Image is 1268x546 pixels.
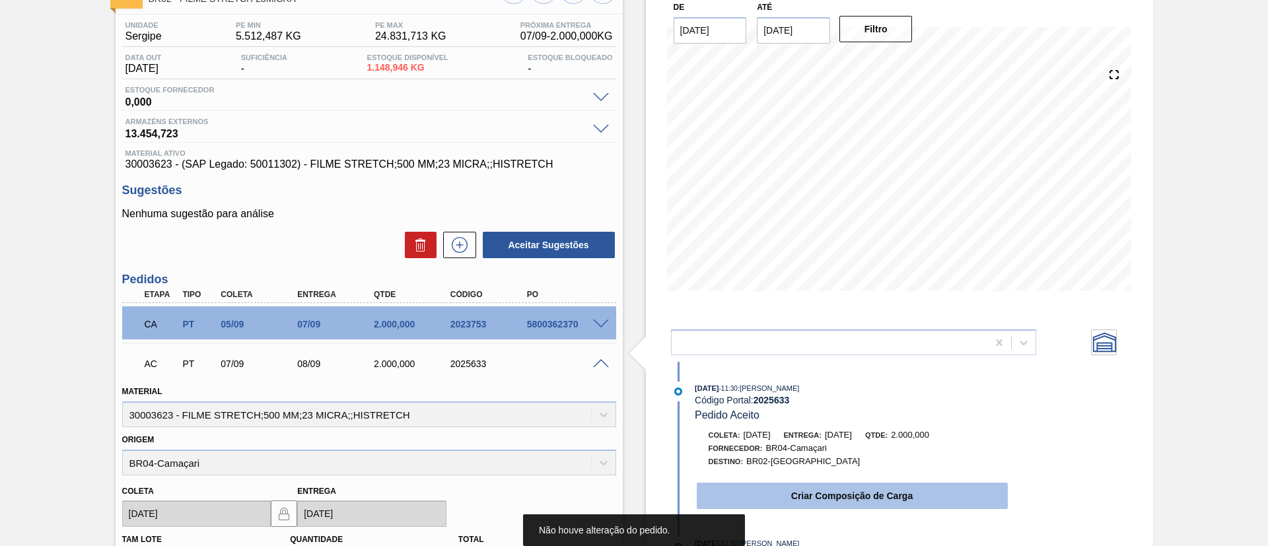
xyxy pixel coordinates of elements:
[217,319,303,329] div: 05/09/2025
[865,431,888,439] span: Qtde:
[520,30,613,42] span: 07/09 - 2.000,000 KG
[524,290,610,299] div: PO
[290,535,343,544] label: Quantidade
[367,53,448,61] span: Estoque Disponível
[297,500,446,527] input: dd/mm/yyyy
[447,319,533,329] div: 2023753
[367,63,448,73] span: 1.148,946 KG
[276,506,292,522] img: locked
[125,30,162,42] span: Sergipe
[122,387,162,396] label: Material
[141,290,181,299] div: Etapa
[695,409,759,421] span: Pedido Aceito
[241,53,287,61] span: Suficiência
[695,384,719,392] span: [DATE]
[125,94,586,107] span: 0,000
[891,430,929,440] span: 2.000,000
[217,358,303,369] div: 07/09/2025
[375,30,446,42] span: 24.831,713 KG
[236,30,301,42] span: 5.512,487 KG
[375,21,446,29] span: PE MAX
[674,17,747,44] input: dd/mm/yyyy
[447,358,533,369] div: 2025633
[179,319,219,329] div: Pedido de Transferência
[528,53,612,61] span: Estoque Bloqueado
[370,358,456,369] div: 2.000,000
[719,385,738,392] span: - 11:30
[839,16,913,42] button: Filtro
[294,290,380,299] div: Entrega
[539,525,670,535] span: Não houve alteração do pedido.
[738,384,800,392] span: : [PERSON_NAME]
[483,232,615,258] button: Aceitar Sugestões
[294,319,380,329] div: 07/09/2025
[674,3,685,12] label: De
[709,431,740,439] span: Coleta:
[125,86,586,94] span: Estoque Fornecedor
[122,500,271,527] input: dd/mm/yyyy
[370,290,456,299] div: Qtde
[122,273,616,287] h3: Pedidos
[145,319,178,329] p: CA
[437,232,476,258] div: Nova sugestão
[141,310,181,339] div: Cancelado
[757,3,772,12] label: Até
[476,230,616,259] div: Aceitar Sugestões
[674,388,682,395] img: atual
[447,290,533,299] div: Código
[370,319,456,329] div: 2.000,000
[217,290,303,299] div: Coleta
[122,435,155,444] label: Origem
[238,53,291,75] div: -
[697,483,1008,509] button: Criar Composição de Carga
[765,443,826,453] span: BR04-Camaçari
[524,53,616,75] div: -
[524,319,610,329] div: 5800362370
[744,430,771,440] span: [DATE]
[125,158,613,170] span: 30003623 - (SAP Legado: 50011302) - FILME STRETCH;500 MM;23 MICRA;;HISTRETCH
[271,500,297,527] button: locked
[398,232,437,258] div: Excluir Sugestões
[125,149,613,157] span: Material ativo
[709,444,763,452] span: Fornecedor:
[122,184,616,197] h3: Sugestões
[122,535,162,544] label: Tam lote
[294,358,380,369] div: 08/09/2025
[520,21,613,29] span: Próxima Entrega
[458,535,484,544] label: Total
[122,487,154,496] label: Coleta
[145,358,178,369] p: AC
[757,17,830,44] input: dd/mm/yyyy
[125,63,162,75] span: [DATE]
[122,208,616,220] p: Nenhuma sugestão para análise
[709,458,744,465] span: Destino:
[754,395,790,405] strong: 2025633
[125,21,162,29] span: Unidade
[125,53,162,61] span: Data out
[179,290,219,299] div: Tipo
[695,395,1008,405] div: Código Portal:
[179,358,219,369] div: Pedido de Transferência
[141,349,181,378] div: Aguardando Composição de Carga
[746,456,860,466] span: BR02-[GEOGRAPHIC_DATA]
[125,125,586,139] span: 13.454,723
[825,430,852,440] span: [DATE]
[297,487,336,496] label: Entrega
[125,118,586,125] span: Armazéns externos
[236,21,301,29] span: PE MIN
[784,431,822,439] span: Entrega:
